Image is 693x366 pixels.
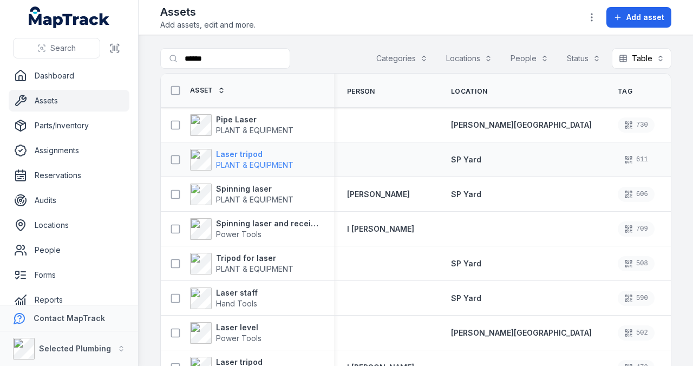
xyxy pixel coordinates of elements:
[451,87,487,96] span: Location
[347,87,375,96] span: Person
[451,189,481,200] a: SP Yard
[9,65,129,87] a: Dashboard
[9,239,129,261] a: People
[34,313,105,323] strong: Contact MapTrack
[618,325,655,341] div: 502
[626,12,664,23] span: Add asset
[50,43,76,54] span: Search
[190,287,258,309] a: Laser staffHand Tools
[9,189,129,211] a: Audits
[451,120,592,130] a: [PERSON_NAME][GEOGRAPHIC_DATA]
[347,189,410,200] a: [PERSON_NAME]
[216,114,293,125] strong: Pipe Laser
[9,264,129,286] a: Forms
[29,6,110,28] a: MapTrack
[216,230,261,239] span: Power Tools
[618,117,655,133] div: 730
[216,149,293,160] strong: Laser tripod
[216,160,293,169] span: PLANT & EQUIPMENT
[451,155,481,164] span: SP Yard
[451,293,481,304] a: SP Yard
[216,253,293,264] strong: Tripod for laser
[618,291,655,306] div: 590
[216,299,257,308] span: Hand Tools
[216,287,258,298] strong: Laser staff
[451,259,481,268] span: SP Yard
[190,86,213,95] span: Asset
[451,189,481,199] span: SP Yard
[160,4,256,19] h2: Assets
[216,195,293,204] span: PLANT & EQUIPMENT
[216,322,261,333] strong: Laser level
[451,293,481,303] span: SP Yard
[190,86,225,95] a: Asset
[190,114,293,136] a: Pipe LaserPLANT & EQUIPMENT
[618,152,655,167] div: 611
[451,258,481,269] a: SP Yard
[9,140,129,161] a: Assignments
[39,344,111,353] strong: Selected Plumbing
[216,264,293,273] span: PLANT & EQUIPMENT
[9,115,129,136] a: Parts/Inventory
[216,184,293,194] strong: Spinning laser
[160,19,256,30] span: Add assets, edit and more.
[618,87,632,96] span: Tag
[9,90,129,112] a: Assets
[612,48,671,69] button: Table
[451,120,592,129] span: [PERSON_NAME][GEOGRAPHIC_DATA]
[347,224,414,234] a: I [PERSON_NAME]
[13,38,100,58] button: Search
[618,256,655,271] div: 508
[9,289,129,311] a: Reports
[618,221,655,237] div: 709
[190,322,261,344] a: Laser levelPower Tools
[504,48,555,69] button: People
[216,334,261,343] span: Power Tools
[216,126,293,135] span: PLANT & EQUIPMENT
[606,7,671,28] button: Add asset
[190,218,321,240] a: Spinning laser and receiver in boxPower Tools
[9,214,129,236] a: Locations
[560,48,607,69] button: Status
[451,328,592,338] a: [PERSON_NAME][GEOGRAPHIC_DATA]
[618,187,655,202] div: 606
[9,165,129,186] a: Reservations
[190,149,293,171] a: Laser tripodPLANT & EQUIPMENT
[190,253,293,274] a: Tripod for laserPLANT & EQUIPMENT
[451,328,592,337] span: [PERSON_NAME][GEOGRAPHIC_DATA]
[451,154,481,165] a: SP Yard
[216,218,321,229] strong: Spinning laser and receiver in box
[190,184,293,205] a: Spinning laserPLANT & EQUIPMENT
